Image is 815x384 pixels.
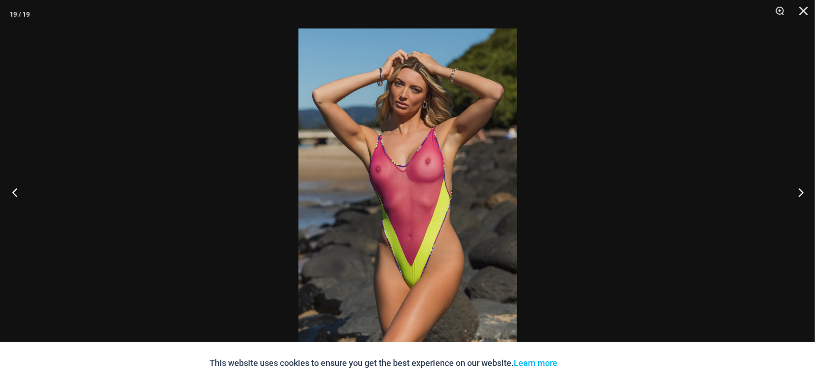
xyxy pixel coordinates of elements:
a: Learn more [514,358,558,368]
button: Next [779,169,815,216]
div: 19 / 19 [10,7,30,21]
button: Accept [565,352,605,375]
p: This website uses cookies to ensure you get the best experience on our website. [210,356,558,370]
img: Coastal Bliss Leopard Sunset 827 One Piece Monokini 03 [298,28,517,356]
